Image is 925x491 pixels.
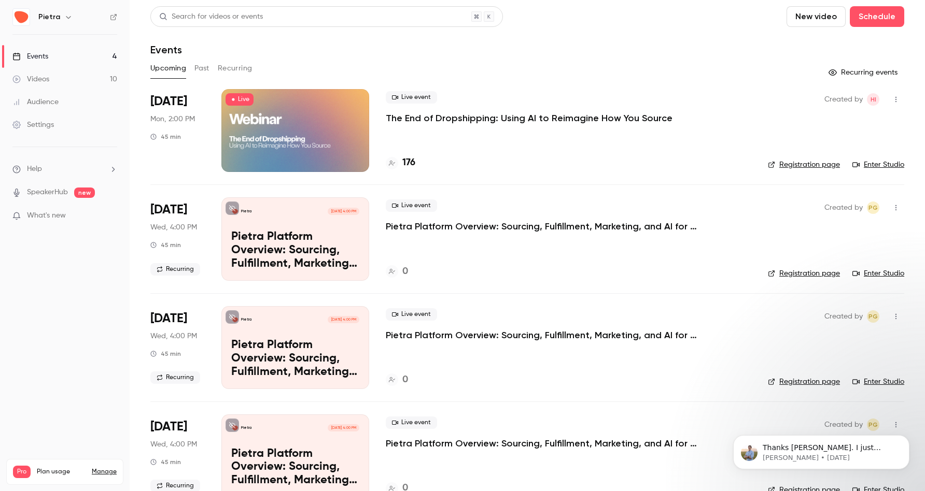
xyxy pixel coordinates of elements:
p: Pietra [241,317,251,322]
span: Pro [13,466,31,478]
div: 45 min [150,458,181,466]
span: 10 [94,480,101,486]
span: [DATE] [150,201,187,218]
a: Pietra Platform Overview: Sourcing, Fulfillment, Marketing, and AI for Modern Brands [386,437,697,450]
iframe: Intercom notifications message [718,413,925,486]
span: Wed, 4:00 PM [150,331,197,341]
div: Audience [12,97,59,107]
span: Live event [386,308,437,321]
span: PG [868,310,878,323]
span: Created by [824,310,863,323]
p: Pietra Platform Overview: Sourcing, Fulfillment, Marketing, and AI for Modern Brands [231,230,359,270]
button: Upcoming [150,60,186,77]
a: Registration page [768,377,840,387]
span: Live event [386,199,437,212]
a: Enter Studio [852,377,904,387]
span: Help [27,164,42,175]
a: Pietra Platform Overview: Sourcing, Fulfillment, Marketing, and AI for Modern BrandsPietra[DATE] ... [221,306,369,389]
span: Plan usage [37,468,86,476]
img: Pietra [13,9,30,25]
span: [DATE] [150,93,187,110]
span: [DATE] 4:00 PM [328,316,359,323]
button: Schedule [850,6,904,27]
span: HI [871,93,876,106]
h4: 0 [402,373,408,387]
span: Pete Gilligan [867,201,879,214]
span: Live event [386,91,437,104]
button: Recurring [218,60,253,77]
span: Hasan Iqbal [867,93,879,106]
h1: Events [150,44,182,56]
h6: Pietra [38,12,60,22]
div: Aug 13 Wed, 4:00 PM (America/New York) [150,197,205,280]
button: New video [787,6,846,27]
p: Pietra Platform Overview: Sourcing, Fulfillment, Marketing, and AI for Modern Brands [231,339,359,379]
a: SpeakerHub [27,187,68,198]
span: Live [226,93,254,106]
div: Aug 11 Mon, 2:00 PM (America/New York) [150,89,205,172]
p: Pietra Platform Overview: Sourcing, Fulfillment, Marketing, and AI for Modern Brands [231,447,359,487]
a: Manage [92,468,117,476]
a: Pietra Platform Overview: Sourcing, Fulfillment, Marketing, and AI for Modern Brands [386,329,697,341]
span: [DATE] 4:00 PM [328,424,359,431]
div: Videos [12,74,49,84]
div: Search for videos or events [159,11,263,22]
a: The End of Dropshipping: Using AI to Reimagine How You Source [386,112,672,124]
div: Settings [12,120,54,130]
div: 45 min [150,133,181,141]
a: Enter Studio [852,268,904,279]
a: 176 [386,156,415,170]
p: Videos [13,478,33,487]
span: new [74,187,95,198]
button: Past [194,60,209,77]
div: Events [12,51,48,62]
span: Wed, 4:00 PM [150,439,197,450]
a: 0 [386,373,408,387]
li: help-dropdown-opener [12,164,117,175]
a: Pietra Platform Overview: Sourcing, Fulfillment, Marketing, and AI for Modern BrandsPietra[DATE] ... [221,197,369,280]
p: Pietra [241,209,251,214]
span: Mon, 2:00 PM [150,114,195,124]
h4: 176 [402,156,415,170]
span: What's new [27,210,66,221]
button: Recurring events [824,64,904,81]
p: / 300 [94,478,117,487]
a: Pietra Platform Overview: Sourcing, Fulfillment, Marketing, and AI for Modern Brands [386,220,697,233]
span: Live event [386,416,437,429]
div: 45 min [150,241,181,249]
a: Enter Studio [852,160,904,170]
span: [DATE] [150,418,187,435]
span: Created by [824,93,863,106]
span: PG [868,201,878,214]
span: Recurring [150,263,200,276]
a: Registration page [768,268,840,279]
a: Registration page [768,160,840,170]
div: 45 min [150,350,181,358]
a: 0 [386,265,408,279]
p: Pietra [241,425,251,430]
span: Wed, 4:00 PM [150,222,197,233]
span: Created by [824,201,863,214]
span: [DATE] 4:00 PM [328,208,359,215]
span: Recurring [150,371,200,384]
span: Pete Gilligan [867,310,879,323]
h4: 0 [402,265,408,279]
span: [DATE] [150,310,187,327]
div: Aug 20 Wed, 4:00 PM (America/New York) [150,306,205,389]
